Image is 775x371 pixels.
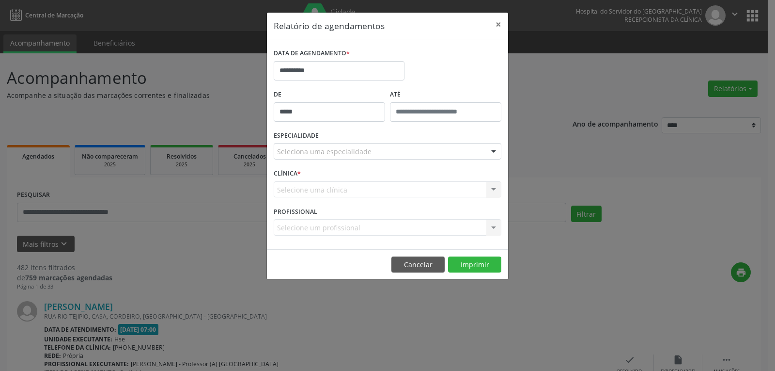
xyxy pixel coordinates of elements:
label: De [274,87,385,102]
label: ESPECIALIDADE [274,129,319,144]
label: CLÍNICA [274,166,301,181]
button: Close [489,13,508,36]
button: Cancelar [391,257,445,273]
label: ATÉ [390,87,501,102]
label: PROFISSIONAL [274,204,317,219]
span: Seleciona uma especialidade [277,146,372,157]
label: DATA DE AGENDAMENTO [274,46,350,61]
button: Imprimir [448,257,501,273]
h5: Relatório de agendamentos [274,19,385,32]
